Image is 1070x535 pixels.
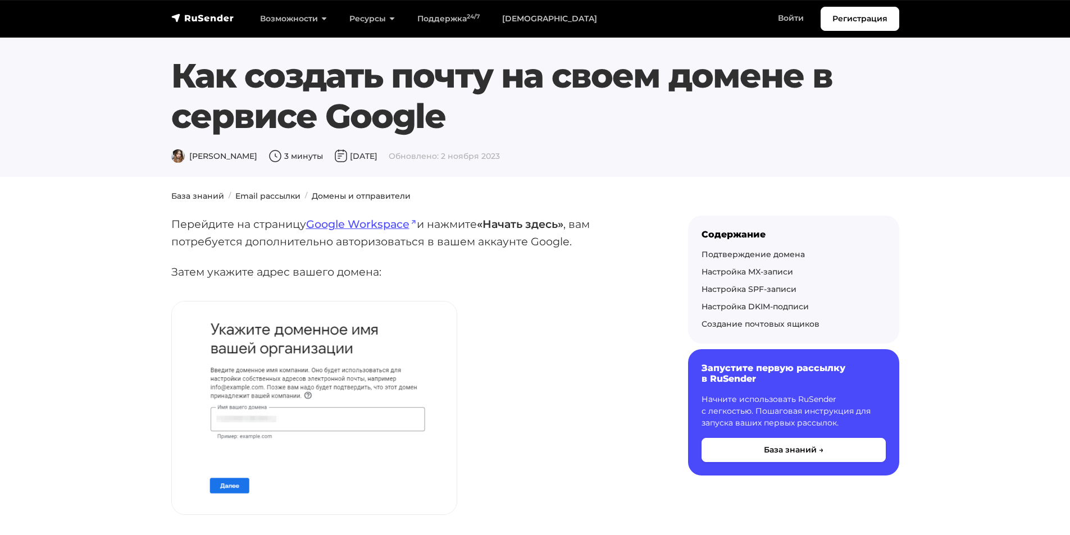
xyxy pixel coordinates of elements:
[702,438,886,462] button: База знаний →
[334,149,348,163] img: Дата публикации
[702,394,886,429] p: Начните использовать RuSender с легкостью. Пошаговая инструкция для запуска ваших первых рассылок.
[389,151,500,161] span: Обновлено: 2 ноября 2023
[334,151,377,161] span: [DATE]
[702,319,819,329] a: Создание почтовых ящиков
[821,7,899,31] a: Регистрация
[702,301,809,312] a: Настройка DKIM-подписи
[702,267,793,277] a: Настройка MX-записи
[165,190,906,202] nav: breadcrumb
[338,7,406,30] a: Ресурсы
[702,249,805,259] a: Подтверждение домена
[688,349,899,475] a: Запустите первую рассылку в RuSender Начните использовать RuSender с легкостью. Пошаговая инструк...
[491,7,608,30] a: [DEMOGRAPHIC_DATA]
[268,151,323,161] span: 3 минуты
[235,191,300,201] a: Email рассылки
[268,149,282,163] img: Время чтения
[312,191,411,201] a: Домены и отправители
[767,7,815,30] a: Войти
[406,7,491,30] a: Поддержка24/7
[467,13,480,20] sup: 24/7
[171,191,224,201] a: База знаний
[702,363,886,384] h6: Запустите первую рассылку в RuSender
[306,217,417,231] a: Google Workspace
[171,56,899,136] h1: Как создать почту на своем домене в сервисе Google
[172,301,457,514] img: Укажите доменное имя вашей организации
[702,229,886,240] div: Содержание
[702,284,796,294] a: Настройка SPF-записи
[477,217,563,231] strong: «Начать здесь»
[249,7,338,30] a: Возможности
[171,216,652,250] p: Перейдите на страницу и нажмите , вам потребуется дополнительно авторизоваться в вашем аккаунте G...
[171,151,257,161] span: [PERSON_NAME]
[171,263,652,281] p: Затем укажите адрес вашего домена:
[171,12,234,24] img: RuSender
